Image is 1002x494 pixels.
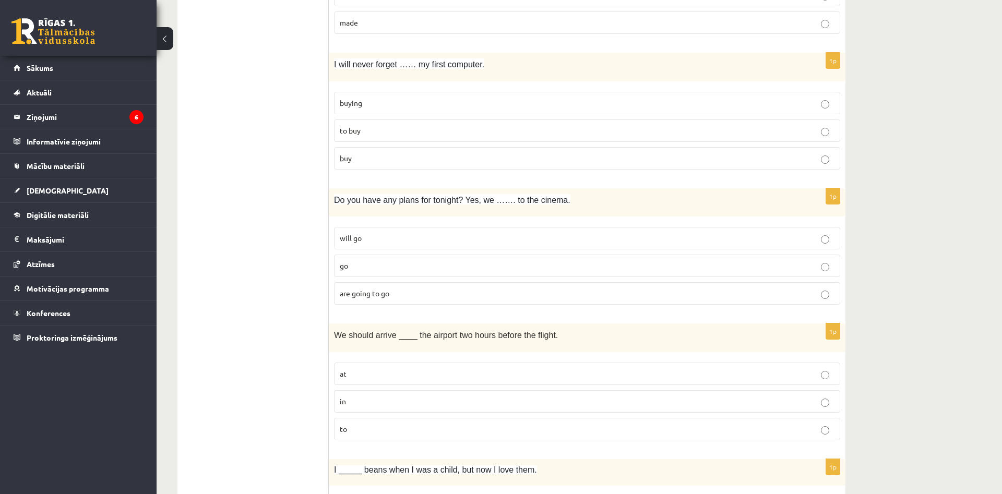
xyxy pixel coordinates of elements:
a: Mācību materiāli [14,154,144,178]
a: Ziņojumi6 [14,105,144,129]
a: Digitālie materiāli [14,203,144,227]
i: 6 [129,110,144,124]
a: Informatīvie ziņojumi [14,129,144,153]
span: will go [340,233,362,243]
span: Konferences [27,308,70,318]
input: go [821,263,829,271]
span: go [340,261,348,270]
a: Konferences [14,301,144,325]
span: are going to go [340,288,389,298]
a: Rīgas 1. Tālmācības vidusskola [11,18,95,44]
span: to [340,424,347,433]
a: Atzīmes [14,252,144,276]
span: Motivācijas programma [27,284,109,293]
a: Proktoringa izmēģinājums [14,326,144,350]
span: Mācību materiāli [27,161,85,171]
a: Maksājumi [14,227,144,251]
p: 1p [826,323,840,340]
span: We should arrive ____ the airport two hours before the flight. [334,331,558,340]
input: at [821,371,829,379]
span: Sākums [27,63,53,73]
a: [DEMOGRAPHIC_DATA] [14,178,144,202]
input: are going to go [821,291,829,299]
span: Digitālie materiāli [27,210,89,220]
p: 1p [826,459,840,475]
input: in [821,399,829,407]
input: made [821,20,829,28]
input: buying [821,100,829,109]
a: Sākums [14,56,144,80]
p: 1p [826,188,840,204]
input: to [821,426,829,435]
a: Motivācijas programma [14,276,144,300]
legend: Ziņojumi [27,105,144,129]
p: 1p [826,52,840,69]
span: made [340,18,358,27]
a: Aktuāli [14,80,144,104]
span: Aktuāli [27,88,52,97]
input: to buy [821,128,829,136]
span: Atzīmes [27,259,55,269]
span: Do you have any plans for tonight? Yes, we ……. to the cinema. [334,196,570,204]
span: I will never forget …… my first computer. [334,60,484,69]
input: will go [821,235,829,244]
span: buying [340,98,362,107]
input: buy [821,155,829,164]
span: at [340,369,347,378]
span: Proktoringa izmēģinājums [27,333,117,342]
legend: Maksājumi [27,227,144,251]
span: in [340,396,346,406]
span: buy [340,153,352,163]
span: I _____ beans when I was a child, but now I love them. [334,465,537,474]
span: to buy [340,126,361,135]
span: [DEMOGRAPHIC_DATA] [27,186,109,195]
legend: Informatīvie ziņojumi [27,129,144,153]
